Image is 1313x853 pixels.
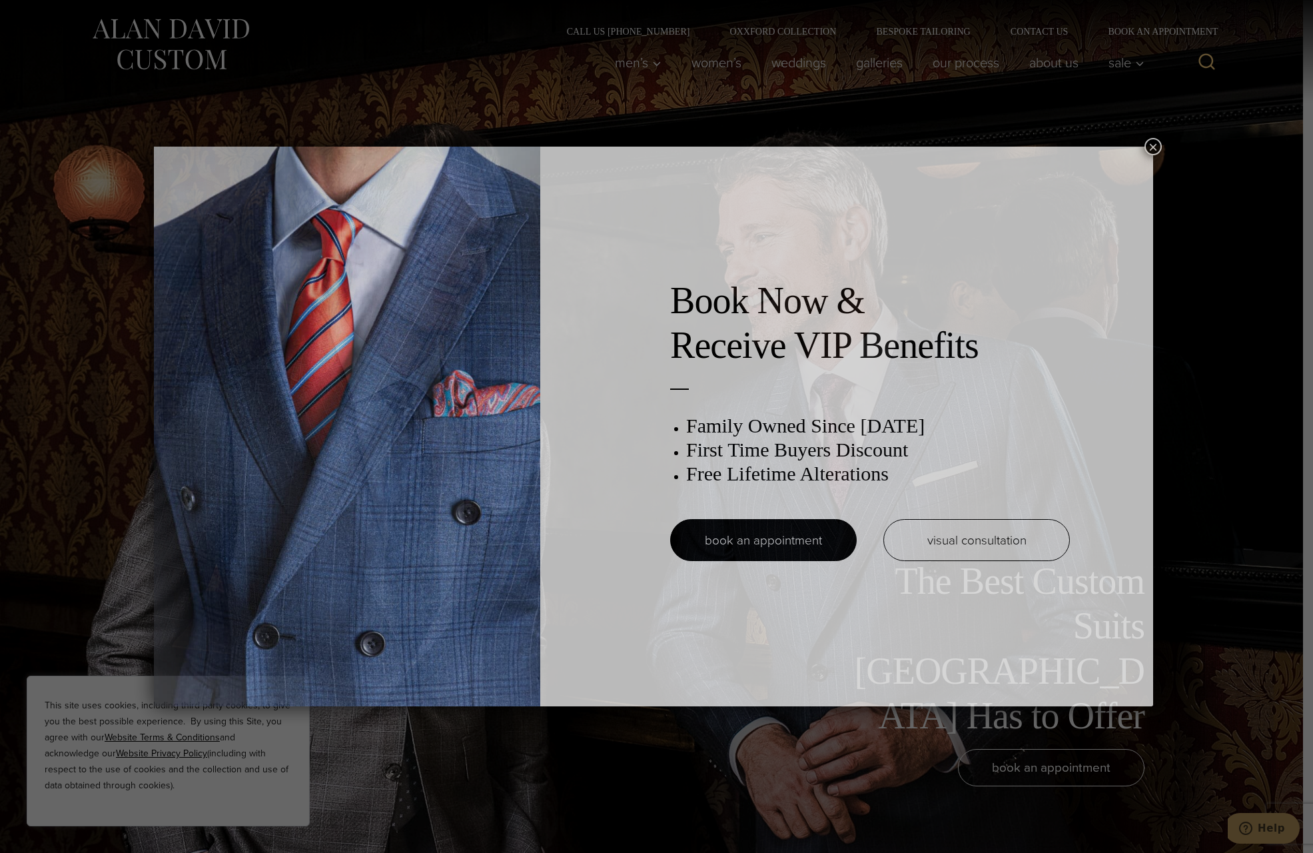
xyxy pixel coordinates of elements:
h2: Book Now & Receive VIP Benefits [670,279,1070,368]
span: Help [30,9,57,21]
a: visual consultation [883,519,1070,561]
h3: First Time Buyers Discount [686,438,1070,462]
a: book an appointment [670,519,857,561]
button: Close [1144,138,1162,155]
h3: Family Owned Since [DATE] [686,414,1070,438]
h3: Free Lifetime Alterations [686,462,1070,486]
